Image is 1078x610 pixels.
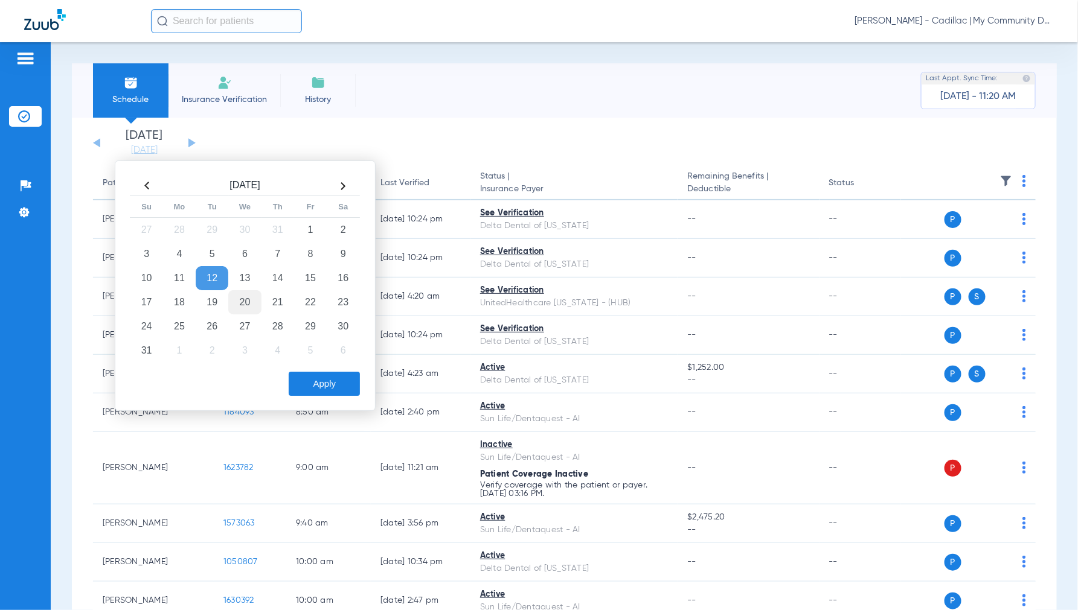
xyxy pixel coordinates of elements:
[480,562,668,575] div: Delta Dental of [US_STATE]
[480,207,668,220] div: See Verification
[941,91,1016,103] span: [DATE] - 11:20 AM
[103,177,204,189] div: Patient Name
[480,335,668,348] div: Delta Dental of [US_STATE]
[480,297,668,310] div: UnitedHealthcare [US_STATE] - (HUB)
[480,220,668,232] div: Delta Dental of [US_STATE]
[371,316,470,355] td: [DATE] 10:24 PM
[217,75,232,90] img: Manual Insurance Verification
[480,524,668,536] div: Sun Life/Dentaquest - AI
[687,511,809,524] span: $2,475.20
[945,515,961,532] span: P
[687,361,809,374] span: $1,252.00
[1022,74,1031,83] img: last sync help info
[178,94,271,106] span: Insurance Verification
[1022,462,1026,474] img: group-dot-blue.svg
[223,408,254,416] span: 1184093
[16,51,35,66] img: hamburger-icon
[480,183,668,195] span: Insurance Payer
[687,183,809,195] span: Deductible
[1022,406,1026,418] img: group-dot-blue.svg
[470,167,678,200] th: Status |
[820,504,901,543] td: --
[945,250,961,267] span: P
[103,177,156,189] div: Patient Name
[687,331,696,339] span: --
[371,278,470,316] td: [DATE] 4:20 AM
[820,316,901,355] td: --
[480,361,668,374] div: Active
[223,463,254,472] span: 1623782
[371,393,470,432] td: [DATE] 2:40 PM
[820,543,901,582] td: --
[480,470,588,478] span: Patient Coverage Inactive
[820,432,901,504] td: --
[1022,252,1026,264] img: group-dot-blue.svg
[1022,367,1026,380] img: group-dot-blue.svg
[687,408,696,416] span: --
[687,292,696,300] span: --
[371,200,470,239] td: [DATE] 10:24 PM
[1022,329,1026,341] img: group-dot-blue.svg
[223,558,258,566] span: 1050807
[969,366,986,383] span: S
[1022,175,1026,187] img: group-dot-blue.svg
[93,543,214,582] td: [PERSON_NAME]
[945,211,961,228] span: P
[286,504,371,543] td: 9:40 AM
[687,558,696,566] span: --
[820,200,901,239] td: --
[820,239,901,278] td: --
[371,239,470,278] td: [DATE] 10:24 PM
[678,167,819,200] th: Remaining Benefits |
[286,393,371,432] td: 8:50 AM
[945,366,961,383] span: P
[1018,552,1078,610] iframe: Chat Widget
[480,323,668,335] div: See Verification
[93,432,214,504] td: [PERSON_NAME]
[93,504,214,543] td: [PERSON_NAME]
[480,400,668,413] div: Active
[286,543,371,582] td: 10:00 AM
[820,278,901,316] td: --
[480,481,668,498] p: Verify coverage with the patient or payer. [DATE] 03:16 PM.
[855,15,1054,27] span: [PERSON_NAME] - Cadillac | My Community Dental Centers
[289,94,347,106] span: History
[480,439,668,451] div: Inactive
[289,372,360,396] button: Apply
[124,75,138,90] img: Schedule
[687,596,696,605] span: --
[311,75,326,90] img: History
[969,288,986,305] span: S
[380,177,461,189] div: Last Verified
[945,460,961,477] span: P
[380,177,429,189] div: Last Verified
[371,504,470,543] td: [DATE] 3:56 PM
[108,144,181,156] a: [DATE]
[480,246,668,258] div: See Verification
[820,393,901,432] td: --
[820,167,901,200] th: Status
[687,215,696,223] span: --
[480,258,668,271] div: Delta Dental of [US_STATE]
[1000,175,1012,187] img: filter.svg
[163,176,327,196] th: [DATE]
[1022,517,1026,529] img: group-dot-blue.svg
[223,596,254,605] span: 1630392
[371,432,470,504] td: [DATE] 11:21 AM
[1022,290,1026,302] img: group-dot-blue.svg
[480,413,668,425] div: Sun Life/Dentaquest - AI
[820,355,901,393] td: --
[371,355,470,393] td: [DATE] 4:23 AM
[945,554,961,571] span: P
[286,432,371,504] td: 9:00 AM
[687,374,809,387] span: --
[102,94,159,106] span: Schedule
[480,284,668,297] div: See Verification
[480,550,668,562] div: Active
[687,524,809,536] span: --
[151,9,302,33] input: Search for patients
[687,463,696,472] span: --
[945,593,961,609] span: P
[480,511,668,524] div: Active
